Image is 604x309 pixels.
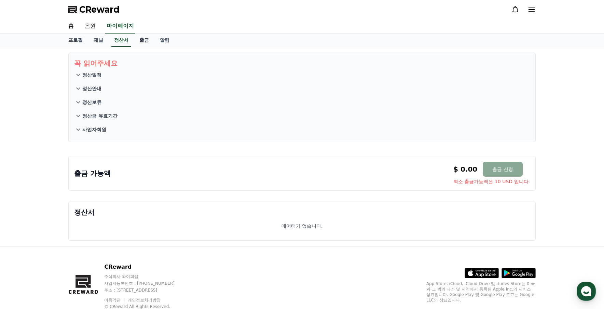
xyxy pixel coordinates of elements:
button: 정산안내 [74,82,530,95]
p: 데이터가 없습니다. [282,223,323,229]
span: 최소 출금가능액은 10 USD 입니다. [453,178,530,185]
a: 마이페이지 [105,19,135,33]
p: 정산금 유효기간 [82,112,118,119]
a: 개인정보처리방침 [128,298,161,303]
a: 프로필 [63,34,88,47]
span: 설정 [106,227,114,232]
button: 출금 신청 [483,162,522,177]
span: CReward [79,4,120,15]
a: 알림 [154,34,175,47]
p: $ 0.00 [453,164,477,174]
p: 정산일정 [82,71,101,78]
p: 정산안내 [82,85,101,92]
a: 이용약관 [104,298,126,303]
button: 정산금 유효기간 [74,109,530,123]
p: 출금 가능액 [74,169,111,178]
span: 대화 [63,227,71,233]
a: 대화 [45,217,88,234]
p: 꼭 읽어주세요 [74,58,530,68]
a: 홈 [2,217,45,234]
p: 사업자등록번호 : [PHONE_NUMBER] [104,281,188,286]
p: 정산보류 [82,99,101,106]
p: 사업자회원 [82,126,106,133]
p: 주소 : [STREET_ADDRESS] [104,287,188,293]
button: 정산일정 [74,68,530,82]
a: 홈 [63,19,79,33]
a: 설정 [88,217,131,234]
button: 정산보류 [74,95,530,109]
span: 홈 [22,227,26,232]
a: 출금 [134,34,154,47]
a: 정산서 [111,34,131,47]
a: 채널 [88,34,109,47]
button: 사업자회원 [74,123,530,136]
a: 음원 [79,19,101,33]
p: App Store, iCloud, iCloud Drive 및 iTunes Store는 미국과 그 밖의 나라 및 지역에서 등록된 Apple Inc.의 서비스 상표입니다. Goo... [426,281,536,303]
p: CReward [104,263,188,271]
a: CReward [68,4,120,15]
p: 정산서 [74,207,530,217]
p: 주식회사 와이피랩 [104,274,188,279]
